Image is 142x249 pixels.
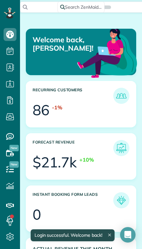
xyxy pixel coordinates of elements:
[76,21,138,84] img: dashboard_welcome-42a62b7d889689a78055ac9021e634bf52bae3f8056760290aed330b23ab8690.png
[33,192,113,208] h3: Instant Booking Form Leads
[115,142,128,154] img: icon_forecast_revenue-8c13a41c7ed35a8dcfafea3cbb826a0462acb37728057bba2d056411b612bbbe.png
[9,145,19,151] span: New
[115,194,128,207] img: icon_form_leads-04211a6a04a5b2264e4ee56bc0799ec3eb69b7e499cbb523a139df1d13a81ae0.png
[33,140,113,156] h3: Forecast Revenue
[33,88,113,104] h3: Recurring Customers
[120,227,136,243] div: Open Intercom Messenger
[52,104,62,111] div: -1%
[79,156,94,164] div: +10%
[33,103,49,117] div: 86
[33,155,77,169] div: $21.7k
[9,161,19,168] span: New
[115,89,128,102] img: icon_recurring_customers-cf858462ba22bcd05b5a5880d41d6543d210077de5bb9ebc9590e49fd87d84ed.png
[33,35,100,53] p: Welcome back, [PERSON_NAME]!
[33,207,41,222] div: 0
[30,229,114,241] div: Login successful. Welcome back!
